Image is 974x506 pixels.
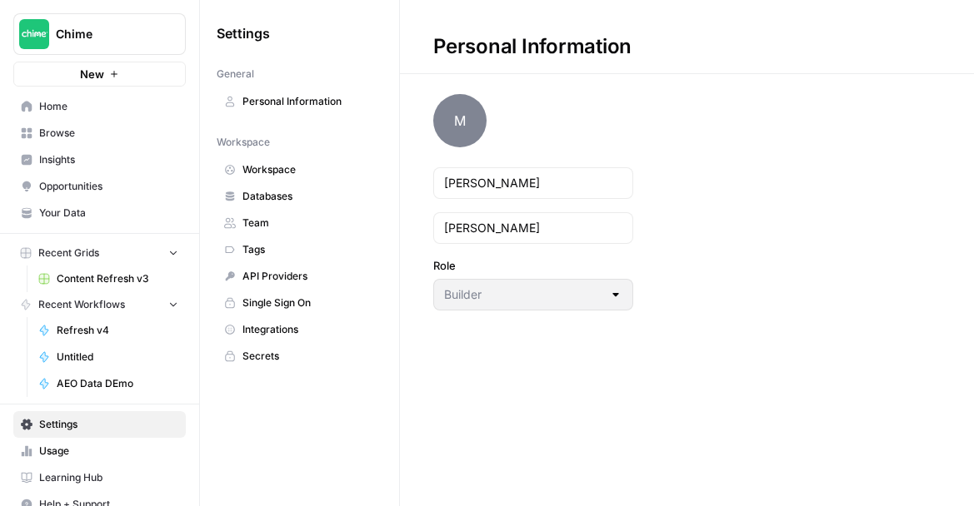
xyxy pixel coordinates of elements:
[13,241,186,265] button: Recent Grids
[39,470,178,485] span: Learning Hub
[217,263,382,290] a: API Providers
[13,62,186,87] button: New
[400,33,665,60] div: Personal Information
[13,146,186,173] a: Insights
[217,135,270,150] span: Workspace
[13,411,186,438] a: Settings
[217,156,382,183] a: Workspace
[217,23,270,43] span: Settings
[13,464,186,491] a: Learning Hub
[39,417,178,432] span: Settings
[80,66,104,82] span: New
[39,444,178,459] span: Usage
[38,297,125,312] span: Recent Workflows
[13,200,186,226] a: Your Data
[39,152,178,167] span: Insights
[57,376,178,391] span: AEO Data DEmo
[217,236,382,263] a: Tags
[13,13,186,55] button: Workspace: Chime
[39,99,178,114] span: Home
[39,179,178,194] span: Opportunities
[433,94,487,147] span: M
[242,189,375,204] span: Databases
[217,290,382,316] a: Single Sign On
[57,350,178,365] span: Untitled
[242,162,375,177] span: Workspace
[242,242,375,257] span: Tags
[217,88,382,115] a: Personal Information
[56,26,157,42] span: Chime
[13,292,186,317] button: Recent Workflows
[57,323,178,338] span: Refresh v4
[57,271,178,286] span: Content Refresh v3
[217,343,382,370] a: Secrets
[31,370,186,397] a: AEO Data DEmo
[31,265,186,292] a: Content Refresh v3
[13,438,186,464] a: Usage
[217,316,382,343] a: Integrations
[39,206,178,221] span: Your Data
[19,19,49,49] img: Chime Logo
[39,126,178,141] span: Browse
[13,93,186,120] a: Home
[217,67,254,82] span: General
[242,322,375,337] span: Integrations
[31,317,186,344] a: Refresh v4
[242,269,375,284] span: API Providers
[433,257,633,274] label: Role
[242,216,375,231] span: Team
[242,295,375,310] span: Single Sign On
[242,94,375,109] span: Personal Information
[38,246,99,260] span: Recent Grids
[13,173,186,200] a: Opportunities
[13,120,186,146] a: Browse
[217,183,382,210] a: Databases
[31,344,186,370] a: Untitled
[242,349,375,364] span: Secrets
[217,210,382,236] a: Team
